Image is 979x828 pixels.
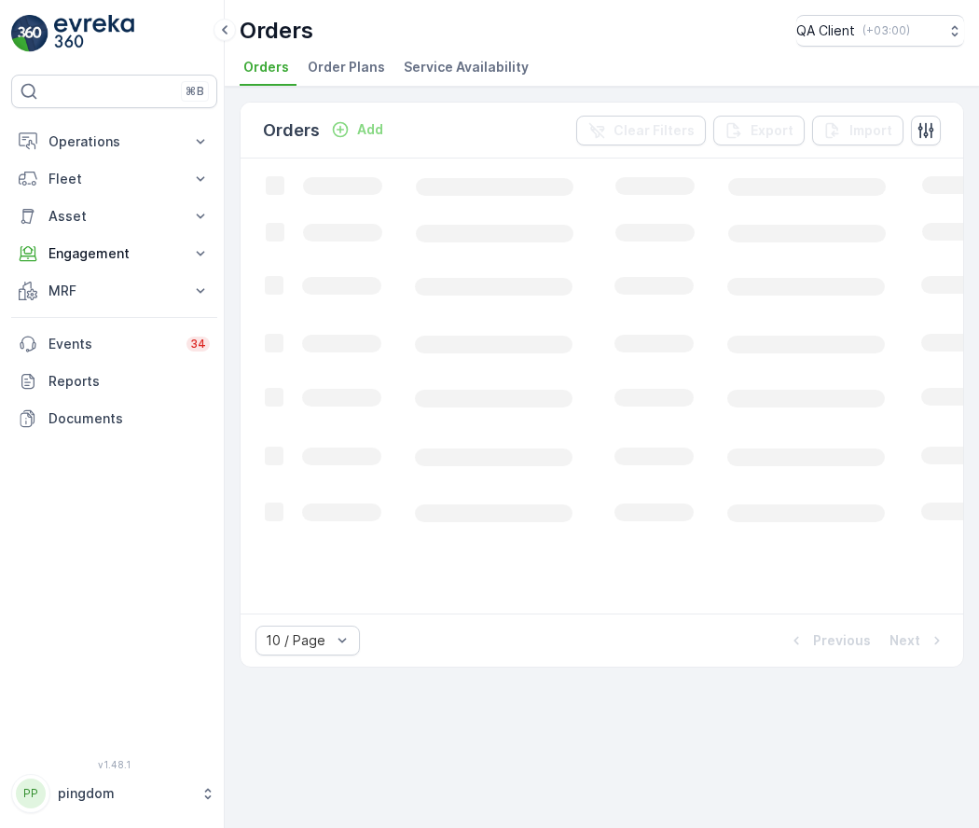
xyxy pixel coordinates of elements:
[888,629,948,652] button: Next
[11,235,217,272] button: Engagement
[48,170,180,188] p: Fleet
[186,84,204,99] p: ⌘B
[240,16,313,46] p: Orders
[11,160,217,198] button: Fleet
[11,400,217,437] a: Documents
[11,123,217,160] button: Operations
[48,132,180,151] p: Operations
[11,15,48,52] img: logo
[862,23,910,38] p: ( +03:00 )
[11,198,217,235] button: Asset
[796,21,855,40] p: QA Client
[48,207,180,226] p: Asset
[16,779,46,808] div: PP
[243,58,289,76] span: Orders
[48,409,210,428] p: Documents
[58,784,191,803] p: pingdom
[11,774,217,813] button: PPpingdom
[324,118,391,141] button: Add
[849,121,892,140] p: Import
[11,363,217,400] a: Reports
[357,120,383,139] p: Add
[796,15,964,47] button: QA Client(+03:00)
[11,325,217,363] a: Events34
[190,337,206,352] p: 34
[48,372,210,391] p: Reports
[813,631,871,650] p: Previous
[54,15,134,52] img: logo_light-DOdMpM7g.png
[11,272,217,310] button: MRF
[812,116,903,145] button: Import
[263,117,320,144] p: Orders
[751,121,793,140] p: Export
[48,244,180,263] p: Engagement
[11,759,217,770] span: v 1.48.1
[308,58,385,76] span: Order Plans
[48,282,180,300] p: MRF
[785,629,873,652] button: Previous
[576,116,706,145] button: Clear Filters
[404,58,529,76] span: Service Availability
[889,631,920,650] p: Next
[713,116,805,145] button: Export
[614,121,695,140] p: Clear Filters
[48,335,175,353] p: Events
